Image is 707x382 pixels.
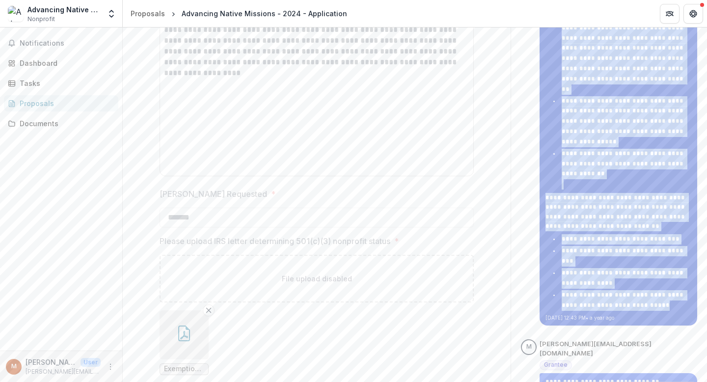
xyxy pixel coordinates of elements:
[26,367,101,376] p: [PERSON_NAME][EMAIL_ADDRESS][DOMAIN_NAME]
[20,118,110,129] div: Documents
[11,363,17,370] div: mindy@advancingnativemissions.com
[127,6,351,21] nav: breadcrumb
[660,4,680,24] button: Partners
[160,188,267,200] p: [PERSON_NAME] Requested
[160,310,209,375] div: Remove FileExemption Letter.pdf
[105,361,116,373] button: More
[683,4,703,24] button: Get Help
[4,75,118,91] a: Tasks
[282,273,352,284] p: File upload disabled
[164,365,204,373] span: Exemption Letter.pdf
[203,304,215,316] button: Remove File
[4,35,118,51] button: Notifications
[160,235,390,247] p: Please upload IRS letter determining 501(c)(3) nonprofit status
[127,6,169,21] a: Proposals
[105,4,118,24] button: Open entity switcher
[27,4,101,15] div: Advancing Native Missions
[545,314,691,322] p: [DATE] 12:43 PM • a year ago
[540,339,697,358] p: [PERSON_NAME][EMAIL_ADDRESS][DOMAIN_NAME]
[8,6,24,22] img: Advancing Native Missions
[27,15,55,24] span: Nonprofit
[131,8,165,19] div: Proposals
[20,98,110,109] div: Proposals
[81,358,101,367] p: User
[526,344,532,350] div: mindy@advancingnativemissions.com
[4,95,118,111] a: Proposals
[20,78,110,88] div: Tasks
[4,55,118,71] a: Dashboard
[4,115,118,132] a: Documents
[182,8,347,19] div: Advancing Native Missions - 2024 - Application
[544,361,568,368] span: Grantee
[20,39,114,48] span: Notifications
[26,357,77,367] p: [PERSON_NAME][EMAIL_ADDRESS][DOMAIN_NAME]
[20,58,110,68] div: Dashboard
